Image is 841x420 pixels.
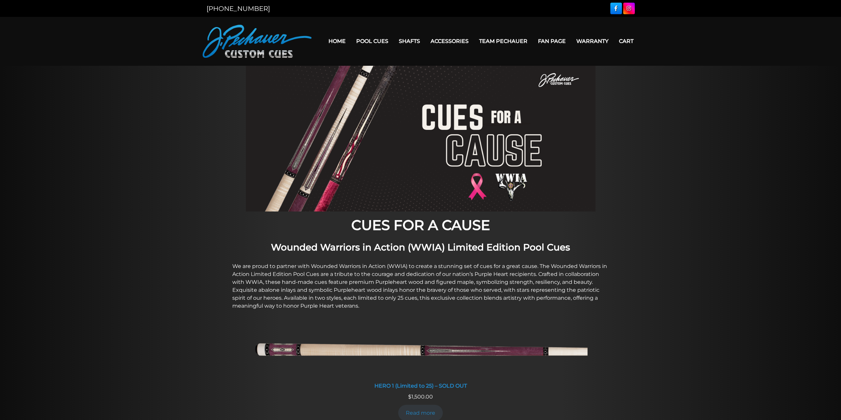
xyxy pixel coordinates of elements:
a: HERO 1 (Limited to 25) - SOLD OUT HERO 1 (Limited to 25) – SOLD OUT [254,323,588,393]
span: $ [408,394,411,400]
a: Accessories [425,33,474,50]
a: Fan Page [533,33,571,50]
img: Pechauer Custom Cues [203,25,312,58]
strong: Wounded Warriors in Action (WWIA) Limited Edition Pool Cues [271,242,570,253]
a: Shafts [394,33,425,50]
span: 1,500.00 [408,394,433,400]
a: [PHONE_NUMBER] [207,5,270,13]
strong: CUES FOR A CAUSE [351,216,490,234]
a: Cart [614,33,639,50]
div: HERO 1 (Limited to 25) – SOLD OUT [254,383,588,389]
a: Team Pechauer [474,33,533,50]
a: Pool Cues [351,33,394,50]
p: We are proud to partner with Wounded Warriors in Action (WWIA) to create a stunning set of cues f... [232,262,609,310]
a: Home [323,33,351,50]
a: Warranty [571,33,614,50]
img: HERO 1 (Limited to 25) - SOLD OUT [254,323,588,379]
